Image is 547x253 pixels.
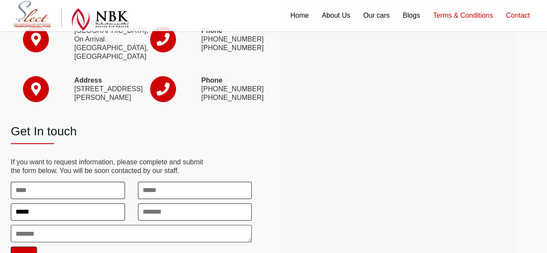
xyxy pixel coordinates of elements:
[74,18,125,61] p: [GEOGRAPHIC_DATA], On Arrival [GEOGRAPHIC_DATA], [GEOGRAPHIC_DATA]
[201,76,252,102] p: [PHONE_NUMBER] [PHONE_NUMBER]
[201,77,222,84] strong: Phone
[74,77,102,84] strong: Address
[74,76,125,102] p: [STREET_ADDRESS][PERSON_NAME]
[11,158,252,175] p: If you want to request information, please complete and submit the form below. You will be soon c...
[11,124,252,139] h2: Get In touch
[201,26,252,52] p: [PHONE_NUMBER] [PHONE_NUMBER]
[13,1,129,31] img: Select Rent a Car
